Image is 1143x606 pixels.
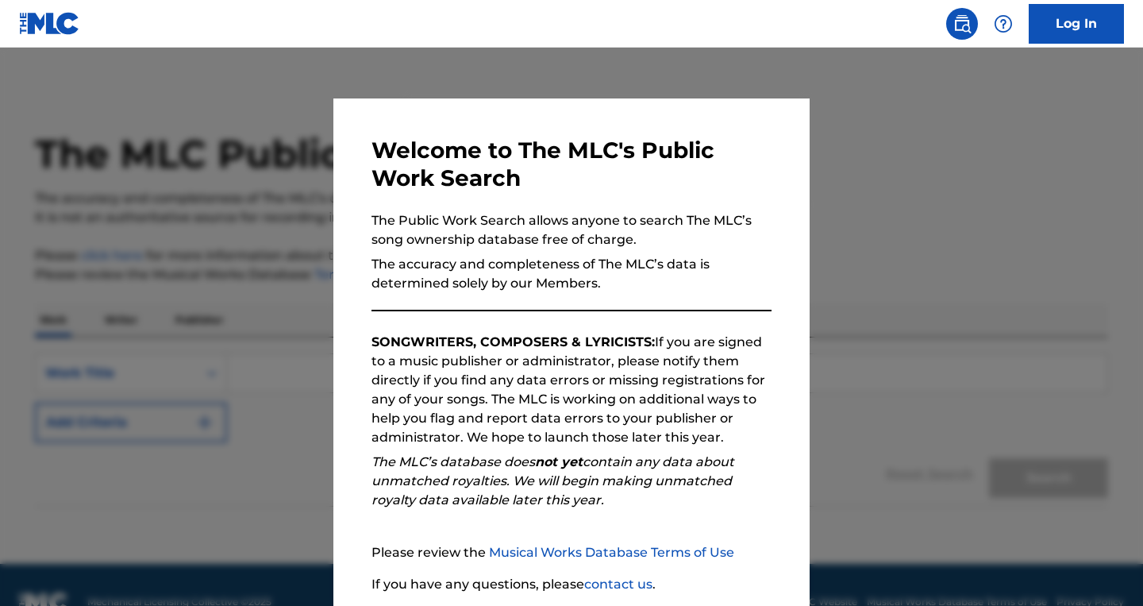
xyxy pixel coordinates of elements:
a: Musical Works Database Terms of Use [489,545,734,560]
img: search [952,14,972,33]
img: MLC Logo [19,12,80,35]
p: Please review the [371,543,772,562]
iframe: Chat Widget [1064,530,1143,606]
p: The accuracy and completeness of The MLC’s data is determined solely by our Members. [371,255,772,293]
p: If you are signed to a music publisher or administrator, please notify them directly if you find ... [371,333,772,447]
a: Log In [1029,4,1124,44]
strong: not yet [535,454,583,469]
p: If you have any questions, please . [371,575,772,594]
em: The MLC’s database does contain any data about unmatched royalties. We will begin making unmatche... [371,454,734,508]
img: help [994,14,1013,33]
a: Public Search [946,8,978,40]
a: contact us [584,577,652,592]
strong: SONGWRITERS, COMPOSERS & LYRICISTS: [371,334,655,349]
div: Help [987,8,1019,40]
h3: Welcome to The MLC's Public Work Search [371,137,772,192]
p: The Public Work Search allows anyone to search The MLC’s song ownership database free of charge. [371,211,772,249]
